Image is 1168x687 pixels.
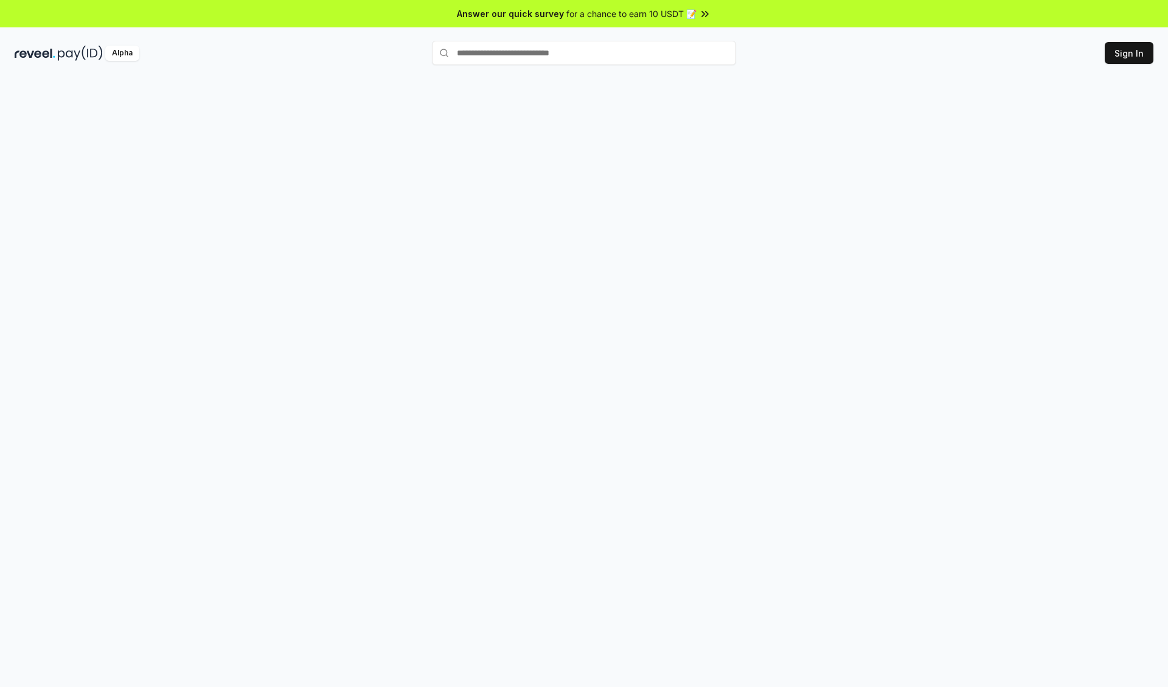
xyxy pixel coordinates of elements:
img: pay_id [58,46,103,61]
button: Sign In [1105,42,1153,64]
img: reveel_dark [15,46,55,61]
span: Answer our quick survey [457,7,564,20]
span: for a chance to earn 10 USDT 📝 [566,7,697,20]
div: Alpha [105,46,139,61]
